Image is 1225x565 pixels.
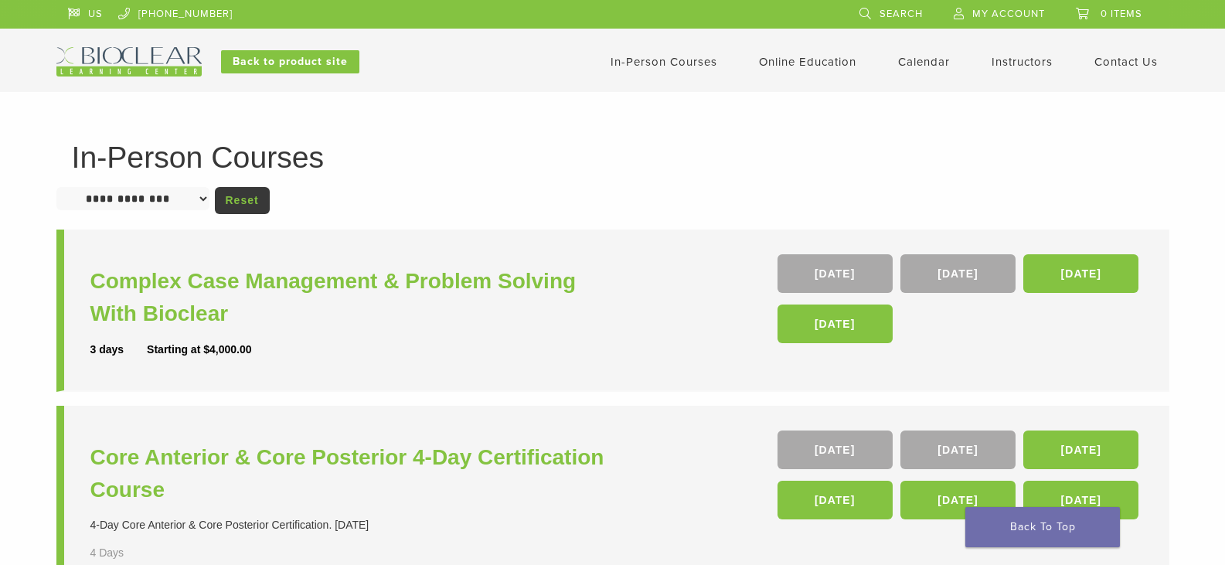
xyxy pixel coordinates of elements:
div: , , , , , [778,431,1143,527]
a: [DATE] [1023,481,1138,519]
a: Instructors [992,55,1053,69]
a: [DATE] [900,254,1016,293]
a: [DATE] [900,481,1016,519]
a: Back To Top [965,507,1120,547]
a: [DATE] [1023,431,1138,469]
a: [DATE] [1023,254,1138,293]
img: Bioclear [56,47,202,77]
div: 3 days [90,342,148,358]
h1: In-Person Courses [72,142,1154,172]
a: [DATE] [778,254,893,293]
div: 4 Days [90,545,169,561]
div: , , , [778,254,1143,351]
a: Core Anterior & Core Posterior 4-Day Certification Course [90,441,617,506]
a: Reset [215,187,270,214]
a: Contact Us [1094,55,1158,69]
span: 0 items [1101,8,1142,20]
span: Search [880,8,923,20]
a: [DATE] [778,431,893,469]
a: Back to product site [221,50,359,73]
a: Calendar [898,55,950,69]
a: [DATE] [778,481,893,519]
a: [DATE] [778,305,893,343]
a: Online Education [759,55,856,69]
div: 4-Day Core Anterior & Core Posterior Certification. [DATE] [90,517,617,533]
a: [DATE] [900,431,1016,469]
span: My Account [972,8,1045,20]
div: Starting at $4,000.00 [147,342,251,358]
a: In-Person Courses [611,55,717,69]
a: Complex Case Management & Problem Solving With Bioclear [90,265,617,330]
